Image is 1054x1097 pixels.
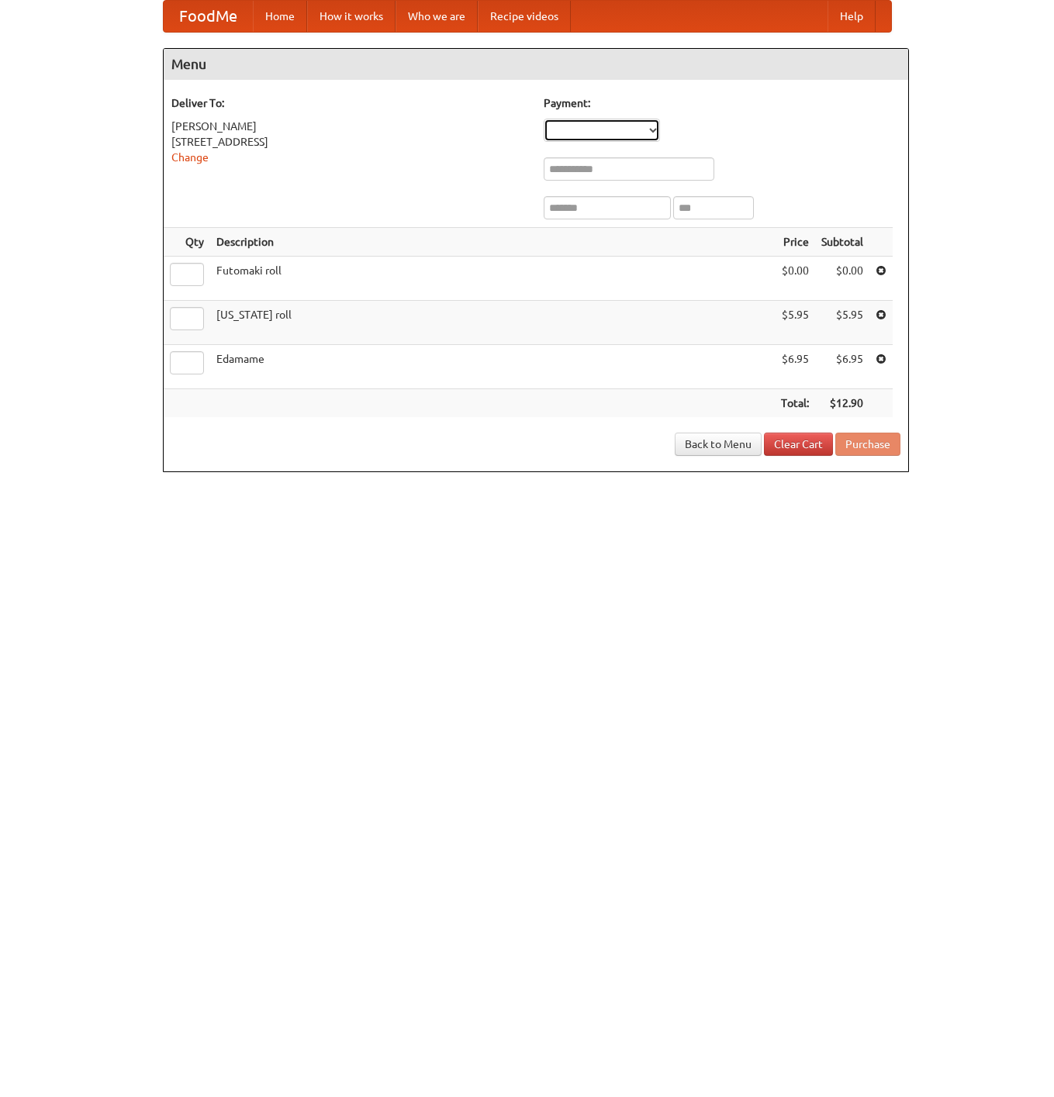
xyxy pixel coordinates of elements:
a: Recipe videos [478,1,571,32]
a: FoodMe [164,1,253,32]
td: Futomaki roll [210,257,775,301]
a: Home [253,1,307,32]
td: Edamame [210,345,775,389]
td: $5.95 [815,301,869,345]
th: $12.90 [815,389,869,418]
th: Description [210,228,775,257]
th: Price [775,228,815,257]
button: Purchase [835,433,900,456]
a: Back to Menu [675,433,762,456]
a: Who we are [396,1,478,32]
th: Subtotal [815,228,869,257]
th: Total: [775,389,815,418]
td: $6.95 [775,345,815,389]
a: How it works [307,1,396,32]
td: $0.00 [775,257,815,301]
div: [PERSON_NAME] [171,119,528,134]
a: Help [828,1,876,32]
td: $6.95 [815,345,869,389]
td: $5.95 [775,301,815,345]
div: [STREET_ADDRESS] [171,134,528,150]
th: Qty [164,228,210,257]
h4: Menu [164,49,908,80]
h5: Payment: [544,95,900,111]
h5: Deliver To: [171,95,528,111]
a: Change [171,151,209,164]
a: Clear Cart [764,433,833,456]
td: [US_STATE] roll [210,301,775,345]
td: $0.00 [815,257,869,301]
